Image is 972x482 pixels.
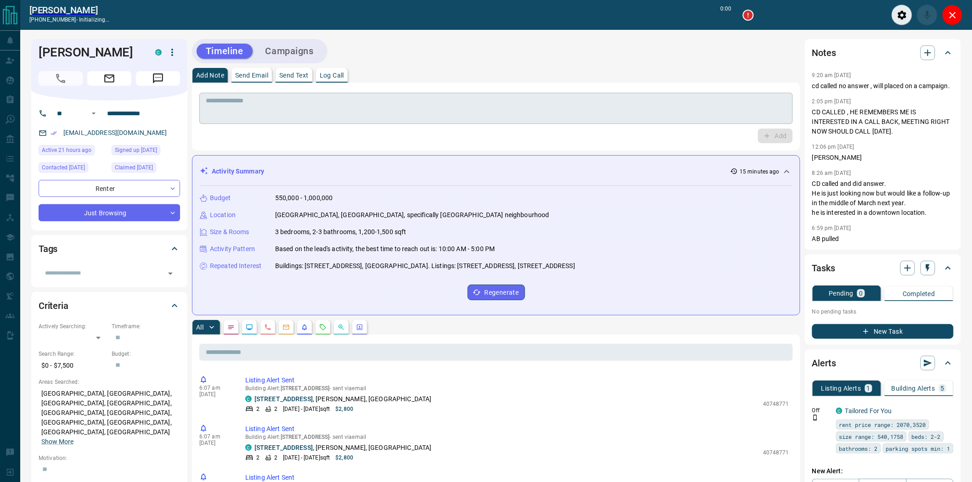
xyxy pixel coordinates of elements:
div: Notes [812,42,954,64]
a: Tailored For You [845,407,892,415]
a: [PERSON_NAME] [29,5,110,16]
p: Budget [210,193,231,203]
p: [DATE] - [DATE] sqft [283,454,330,462]
p: 2 [274,454,277,462]
p: [GEOGRAPHIC_DATA], [GEOGRAPHIC_DATA], specifically [GEOGRAPHIC_DATA] neighbourhood [275,210,549,220]
span: Call [39,71,83,86]
span: Signed up [DATE] [115,146,157,155]
span: size range: 540,1758 [839,432,904,441]
h2: Notes [812,45,836,60]
svg: Requests [319,324,327,331]
span: Message [136,71,180,86]
p: No pending tasks [812,305,954,319]
p: Areas Searched: [39,378,180,386]
div: Alerts [812,352,954,374]
p: Timeframe: [112,322,180,331]
h2: Alerts [812,356,836,370]
p: Based on the lead's activity, the best time to reach out is: 10:00 AM - 5:00 PM [275,244,495,254]
div: condos.ca [155,49,162,56]
div: condos.ca [836,408,842,414]
p: 8:26 am [DATE] [812,170,851,176]
p: New Alert: [812,466,954,476]
button: Timeline [197,44,253,59]
p: Location [210,210,236,220]
button: Open [164,267,177,280]
p: Repeated Interest [210,261,261,271]
span: [STREET_ADDRESS] [281,385,330,392]
div: Audio Settings [892,5,912,25]
button: Campaigns [256,44,323,59]
svg: Email Verified [51,130,57,136]
p: 0 [859,290,863,297]
p: $2,800 [335,405,353,413]
div: Just Browsing [39,204,180,221]
div: Tasks [812,257,954,279]
p: [PERSON_NAME] [812,153,954,163]
p: Listing Alerts [821,385,861,392]
button: Open [88,108,99,119]
p: Building Alert : - sent via email [245,434,789,440]
p: 6:07 am [199,385,232,391]
div: Activity Summary15 minutes ago [200,163,792,180]
a: [STREET_ADDRESS] [254,395,313,403]
p: Listing Alert Sent [245,376,789,385]
span: Active 21 hours ago [42,146,91,155]
svg: Listing Alerts [301,324,308,331]
p: Pending [829,290,853,297]
p: CD called and did answer. He is just looking now but would like a follow-up in the middle of Marc... [812,179,954,218]
p: Size & Rooms [210,227,249,237]
p: 1 [867,385,870,392]
p: 9:20 am [DATE] [812,72,851,78]
span: initializing... [79,17,110,23]
p: Send Email [235,72,268,78]
h2: Tags [39,241,57,256]
div: Mon Jan 29 2024 [112,163,180,175]
p: Off [812,406,831,415]
p: Completed [903,291,935,297]
p: , [PERSON_NAME], [GEOGRAPHIC_DATA] [254,443,432,453]
div: Criteria [39,295,180,317]
div: Renter [39,180,180,197]
p: , [PERSON_NAME], [GEOGRAPHIC_DATA] [254,394,432,404]
span: [STREET_ADDRESS] [281,434,330,440]
svg: Emails [283,324,290,331]
p: cd called no answer , will placed on a campaign. [812,81,954,91]
p: Activity Pattern [210,244,255,254]
p: Log Call [320,72,344,78]
span: beds: 2-2 [912,432,941,441]
p: 550,000 - 1,000,000 [275,193,333,203]
svg: Agent Actions [356,324,363,331]
p: Budget: [112,350,180,358]
p: $2,800 [335,454,353,462]
span: Contacted [DATE] [42,163,85,172]
a: [STREET_ADDRESS] [254,444,313,451]
p: Send Text [279,72,309,78]
p: 6:07 am [199,433,232,440]
h2: Criteria [39,298,68,313]
p: 5 [941,385,944,392]
span: Claimed [DATE] [115,163,153,172]
button: New Task [812,324,954,339]
p: $0 - $7,500 [39,358,107,373]
p: Motivation: [39,454,180,462]
svg: Lead Browsing Activity [246,324,253,331]
div: Close [942,5,963,25]
p: 6:59 pm [DATE] [812,225,851,231]
p: 0:00 [721,5,732,25]
p: 2 [274,405,277,413]
div: Wed May 21 2025 [39,163,107,175]
p: Actively Searching: [39,322,107,331]
p: Activity Summary [212,167,264,176]
div: Sun Aug 17 2025 [39,145,107,158]
button: Show More [41,437,73,447]
h1: [PERSON_NAME] [39,45,141,60]
div: Mon Jan 29 2024 [112,145,180,158]
h2: Tasks [812,261,835,275]
p: Add Note [196,72,224,78]
p: [DATE] - [DATE] sqft [283,405,330,413]
svg: Opportunities [338,324,345,331]
p: [DATE] [199,440,232,446]
div: Mute [917,5,938,25]
span: bathrooms: 2 [839,444,878,453]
